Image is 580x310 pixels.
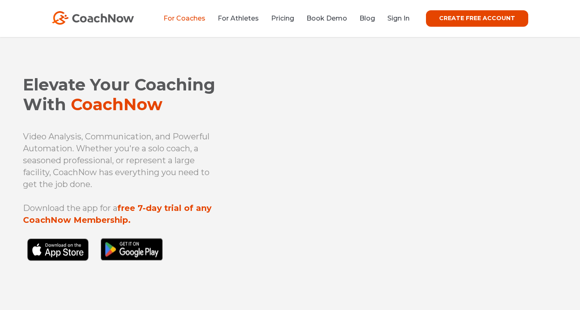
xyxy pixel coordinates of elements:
[23,203,212,225] strong: free 7-day trial of any CoachNow Membership.
[163,14,205,22] a: For Coaches
[258,87,557,258] iframe: YouTube video player
[52,11,134,25] img: CoachNow Logo
[271,14,294,22] a: Pricing
[426,10,528,27] a: CREATE FREE ACCOUNT
[387,14,410,22] a: Sign In
[23,131,225,190] p: Video Analysis, Communication, and Powerful Automation. Whether you're a solo coach, a seasoned p...
[359,14,375,22] a: Blog
[23,238,167,279] img: Black Download CoachNow on the App Store Button
[23,202,225,226] p: Download the app for a
[218,14,259,22] a: For Athletes
[306,14,347,22] a: Book Demo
